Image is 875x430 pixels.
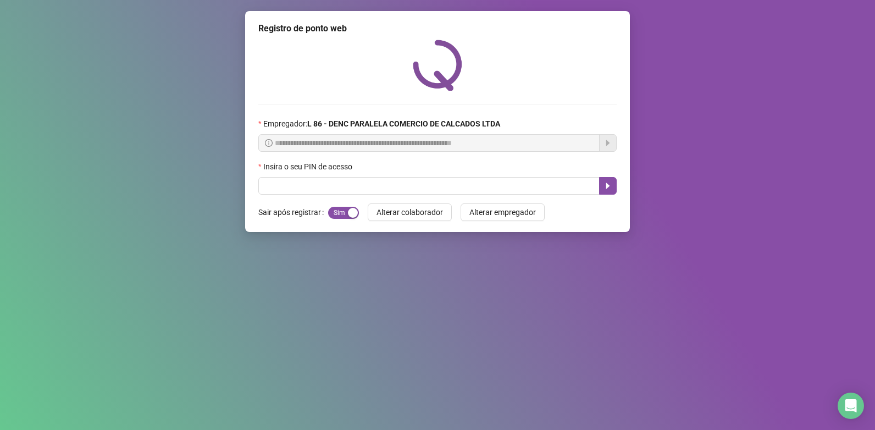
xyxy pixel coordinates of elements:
[461,203,545,221] button: Alterar empregador
[307,119,500,128] strong: L 86 - DENC PARALELA COMERCIO DE CALCADOS LTDA
[603,181,612,190] span: caret-right
[376,206,443,218] span: Alterar colaborador
[368,203,452,221] button: Alterar colaborador
[258,22,617,35] div: Registro de ponto web
[413,40,462,91] img: QRPoint
[258,161,359,173] label: Insira o seu PIN de acesso
[469,206,536,218] span: Alterar empregador
[258,203,328,221] label: Sair após registrar
[838,393,864,419] div: Open Intercom Messenger
[263,118,500,130] span: Empregador :
[265,139,273,147] span: info-circle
